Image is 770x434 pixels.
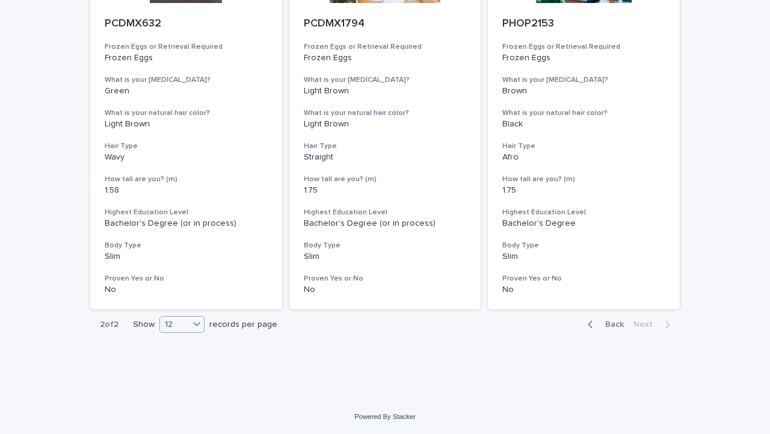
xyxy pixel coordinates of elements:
[105,175,268,184] h3: How tall are you? (m)
[304,274,467,284] h3: Proven Yes or No
[90,310,128,339] p: 2 of 2
[304,285,467,295] p: No
[578,319,629,330] button: Back
[105,75,268,85] h3: What is your [MEDICAL_DATA]?
[304,119,467,129] p: Light Brown
[105,208,268,217] h3: Highest Education Level
[502,219,665,229] p: Bachelor's Degree
[304,185,467,196] p: 1.75
[502,241,665,250] h3: Body Type
[502,175,665,184] h3: How tall are you? (m)
[304,75,467,85] h3: What is your [MEDICAL_DATA]?
[105,285,268,295] p: No
[160,318,189,331] div: 12
[105,42,268,52] h3: Frozen Eggs or Retrieval Required
[502,53,665,63] p: Frozen Eggs
[502,185,665,196] p: 1.75
[502,208,665,217] h3: Highest Education Level
[304,42,467,52] h3: Frozen Eggs or Retrieval Required
[304,252,467,262] p: Slim
[304,86,467,96] p: Light Brown
[598,320,624,329] span: Back
[502,17,665,31] p: PHOP2153
[105,53,268,63] p: Frozen Eggs
[304,241,467,250] h3: Body Type
[133,320,155,330] p: Show
[354,413,415,420] a: Powered By Stacker
[209,320,277,330] p: records per page
[105,141,268,151] h3: Hair Type
[304,208,467,217] h3: Highest Education Level
[502,141,665,151] h3: Hair Type
[502,86,665,96] p: Brown
[502,75,665,85] h3: What is your [MEDICAL_DATA]?
[502,119,665,129] p: Black
[502,42,665,52] h3: Frozen Eggs or Retrieval Required
[105,274,268,284] h3: Proven Yes or No
[304,141,467,151] h3: Hair Type
[105,86,268,96] p: Green
[105,252,268,262] p: Slim
[633,320,660,329] span: Next
[304,108,467,118] h3: What is your natural hair color?
[304,219,467,229] p: Bachelor's Degree (or in process)
[105,241,268,250] h3: Body Type
[105,219,268,229] p: Bachelor's Degree (or in process)
[304,175,467,184] h3: How tall are you? (m)
[502,285,665,295] p: No
[502,152,665,163] p: Afro
[105,152,268,163] p: Wavy
[105,108,268,118] h3: What is your natural hair color?
[629,319,680,330] button: Next
[304,53,467,63] p: Frozen Eggs
[105,17,268,31] p: PCDMX632
[105,119,268,129] p: Light Brown
[502,108,665,118] h3: What is your natural hair color?
[304,17,467,31] p: PCDMX1794
[502,274,665,284] h3: Proven Yes or No
[105,185,268,196] p: 1.58
[502,252,665,262] p: Slim
[304,152,467,163] p: Straight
